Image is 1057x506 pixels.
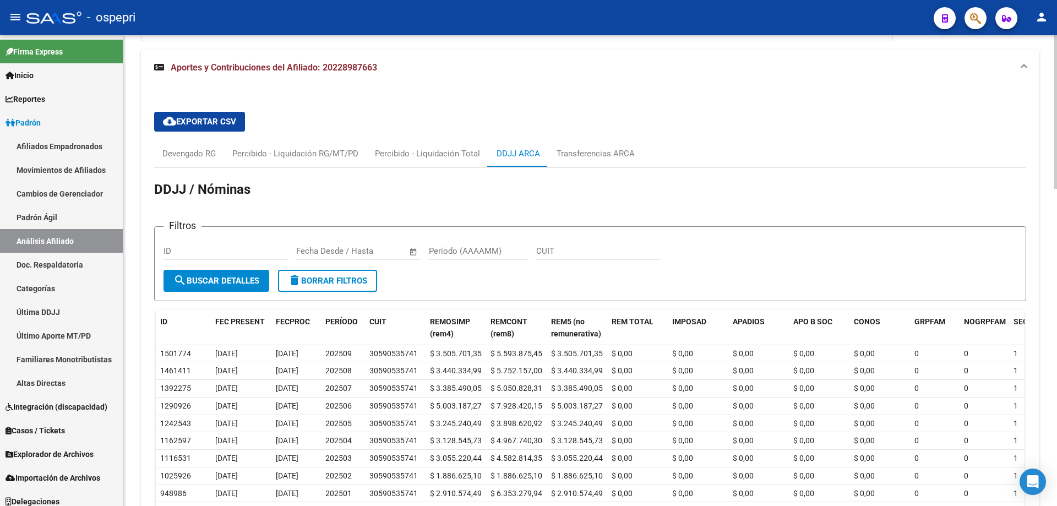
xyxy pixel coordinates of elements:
[9,10,22,24] mat-icon: menu
[6,93,45,105] span: Reportes
[491,384,542,393] span: $ 5.050.828,31
[612,454,633,463] span: $ 0,00
[960,310,1009,346] datatable-header-cell: NOGRPFAM
[733,317,765,326] span: APADIOS
[551,401,603,410] span: $ 5.003.187,27
[369,434,418,447] div: 30590535741
[1014,384,1018,393] span: 1
[964,471,968,480] span: 0
[733,454,754,463] span: $ 0,00
[369,364,418,377] div: 30590535741
[325,489,352,498] span: 202501
[733,419,754,428] span: $ 0,00
[914,436,919,445] span: 0
[1014,366,1018,375] span: 1
[1014,401,1018,410] span: 1
[156,310,211,346] datatable-header-cell: ID
[612,366,633,375] span: $ 0,00
[215,471,238,480] span: [DATE]
[854,436,875,445] span: $ 0,00
[369,347,418,360] div: 30590535741
[551,419,603,428] span: $ 3.245.240,49
[321,310,365,346] datatable-header-cell: PERÍODO
[854,471,875,480] span: $ 0,00
[6,401,107,413] span: Integración (discapacidad)
[160,436,191,445] span: 1162597
[154,112,245,132] button: Exportar CSV
[672,401,693,410] span: $ 0,00
[607,310,668,346] datatable-header-cell: REM TOTAL
[551,349,603,358] span: $ 3.505.701,35
[964,489,968,498] span: 0
[733,489,754,498] span: $ 0,00
[612,471,633,480] span: $ 0,00
[160,454,191,463] span: 1116531
[1014,454,1018,463] span: 1
[672,436,693,445] span: $ 0,00
[276,419,298,428] span: [DATE]
[276,366,298,375] span: [DATE]
[854,454,875,463] span: $ 0,00
[369,382,418,395] div: 30590535741
[215,436,238,445] span: [DATE]
[173,274,187,287] mat-icon: search
[910,310,960,346] datatable-header-cell: GRPFAM
[369,417,418,430] div: 30590535741
[141,50,1039,85] mat-expansion-panel-header: Aportes y Contribuciones del Afiliado: 20228987663
[163,117,236,127] span: Exportar CSV
[733,436,754,445] span: $ 0,00
[551,317,601,339] span: REM5 (no remunerativa)
[914,401,919,410] span: 0
[325,349,352,358] span: 202509
[430,436,482,445] span: $ 3.128.545,73
[964,317,1006,326] span: NOGRPFAM
[497,148,540,160] div: DDJJ ARCA
[733,366,754,375] span: $ 0,00
[612,384,633,393] span: $ 0,00
[793,436,814,445] span: $ 0,00
[276,471,298,480] span: [DATE]
[276,489,298,498] span: [DATE]
[288,274,301,287] mat-icon: delete
[164,218,201,233] h3: Filtros
[491,454,542,463] span: $ 4.582.814,35
[854,349,875,358] span: $ 0,00
[164,270,269,292] button: Buscar Detalles
[793,366,814,375] span: $ 0,00
[1035,10,1048,24] mat-icon: person
[612,489,633,498] span: $ 0,00
[914,419,919,428] span: 0
[672,489,693,498] span: $ 0,00
[160,471,191,480] span: 1025926
[215,317,265,326] span: FEC PRESENT
[430,384,482,393] span: $ 3.385.490,05
[793,349,814,358] span: $ 0,00
[162,148,216,160] div: Devengado RG
[430,489,482,498] span: $ 2.910.574,49
[964,436,968,445] span: 0
[733,384,754,393] span: $ 0,00
[491,366,542,375] span: $ 5.752.157,00
[854,366,875,375] span: $ 0,00
[160,384,191,393] span: 1392275
[288,276,367,286] span: Borrar Filtros
[672,384,693,393] span: $ 0,00
[1014,349,1018,358] span: 1
[672,471,693,480] span: $ 0,00
[215,366,238,375] span: [DATE]
[171,62,377,73] span: Aportes y Contribuciones del Afiliado: 20228987663
[160,419,191,428] span: 1242543
[276,349,298,358] span: [DATE]
[672,317,706,326] span: IMPOSAD
[551,489,603,498] span: $ 2.910.574,49
[733,471,754,480] span: $ 0,00
[793,489,814,498] span: $ 0,00
[551,366,603,375] span: $ 3.440.334,99
[728,310,789,346] datatable-header-cell: APADIOS
[369,452,418,465] div: 30590535741
[215,419,238,428] span: [DATE]
[276,436,298,445] span: [DATE]
[278,270,377,292] button: Borrar Filtros
[491,436,542,445] span: $ 4.967.740,30
[854,489,875,498] span: $ 0,00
